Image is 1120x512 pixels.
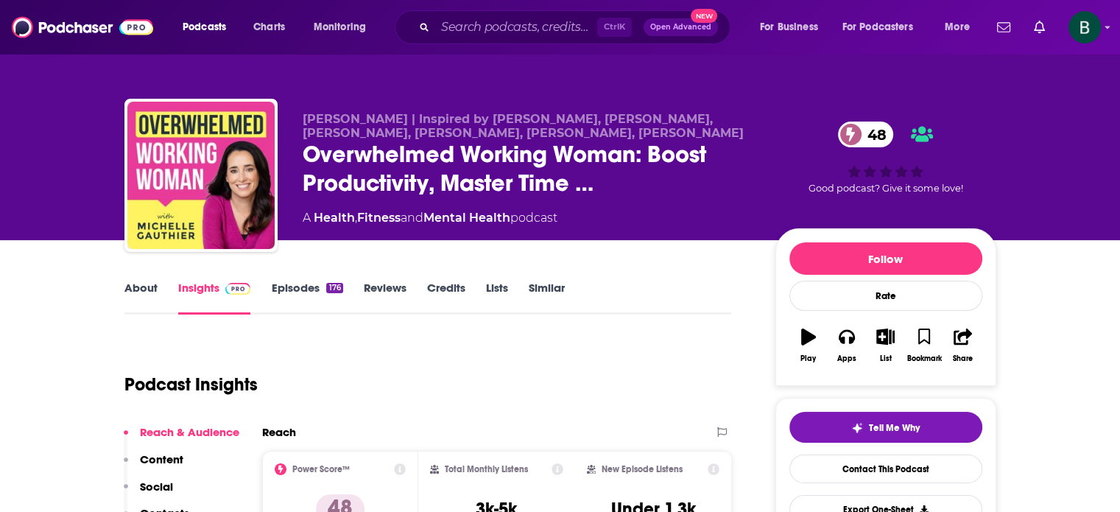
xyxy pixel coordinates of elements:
div: Play [800,354,816,363]
a: Show notifications dropdown [1028,15,1051,40]
div: 176 [326,283,342,293]
img: Overwhelmed Working Woman: Boost Productivity, Master Time Management, Overcome Overwhelm & Stop ... [127,102,275,249]
button: tell me why sparkleTell Me Why [789,412,982,443]
h1: Podcast Insights [124,374,258,396]
span: Open Advanced [650,24,711,31]
button: Follow [789,242,982,275]
a: InsightsPodchaser Pro [178,281,251,315]
button: open menu [303,15,385,39]
button: Show profile menu [1068,11,1101,43]
a: About [124,281,158,315]
span: 48 [853,122,894,147]
a: Mental Health [423,211,510,225]
h2: New Episode Listens [602,464,683,474]
p: Reach & Audience [140,425,239,439]
button: open menu [934,15,988,39]
span: Tell Me Why [869,422,920,434]
span: Ctrl K [597,18,632,37]
h2: Power Score™ [292,464,350,474]
a: Reviews [364,281,406,315]
a: Health [314,211,355,225]
a: Similar [529,281,565,315]
div: Share [953,354,973,363]
div: Bookmark [906,354,941,363]
button: Content [124,452,183,480]
span: [PERSON_NAME] | Inspired by [PERSON_NAME], [PERSON_NAME], [PERSON_NAME], [PERSON_NAME], [PERSON_N... [303,112,744,140]
img: Podchaser - Follow, Share and Rate Podcasts [12,13,153,41]
button: open menu [833,15,934,39]
button: Reach & Audience [124,425,239,452]
span: , [355,211,357,225]
p: Social [140,480,173,494]
span: Logged in as betsy46033 [1068,11,1101,43]
button: Share [943,319,982,372]
a: Show notifications dropdown [991,15,1016,40]
button: List [866,319,904,372]
button: Open AdvancedNew [644,18,718,36]
span: Good podcast? Give it some love! [809,183,963,194]
div: 48Good podcast? Give it some love! [775,112,996,203]
h2: Total Monthly Listens [445,464,528,474]
button: open menu [750,15,837,39]
span: New [691,9,717,23]
span: Charts [253,17,285,38]
div: List [880,354,892,363]
div: Search podcasts, credits, & more... [409,10,744,44]
img: Podchaser Pro [225,283,251,295]
div: Rate [789,281,982,311]
input: Search podcasts, credits, & more... [435,15,597,39]
a: Fitness [357,211,401,225]
button: Bookmark [905,319,943,372]
button: Play [789,319,828,372]
button: Apps [828,319,866,372]
span: Podcasts [183,17,226,38]
img: User Profile [1068,11,1101,43]
a: 48 [838,122,894,147]
span: For Podcasters [842,17,913,38]
a: Charts [244,15,294,39]
span: For Business [760,17,818,38]
a: Credits [427,281,465,315]
p: Content [140,452,183,466]
button: Social [124,480,173,507]
div: Apps [837,354,856,363]
span: More [945,17,970,38]
a: Contact This Podcast [789,455,982,483]
span: and [401,211,423,225]
button: open menu [172,15,245,39]
a: Lists [486,281,508,315]
div: A podcast [303,209,557,227]
a: Episodes176 [271,281,342,315]
h2: Reach [262,425,296,439]
span: Monitoring [314,17,366,38]
img: tell me why sparkle [851,422,863,434]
